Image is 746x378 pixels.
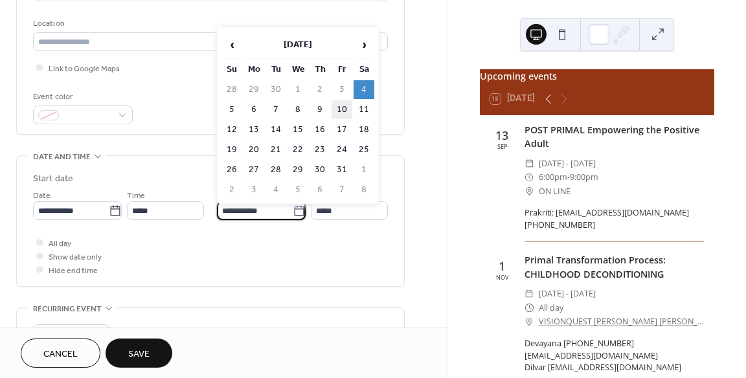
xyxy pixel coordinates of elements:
span: [DATE] - [DATE] [539,287,596,300]
span: Date [33,189,51,203]
td: 1 [354,161,374,179]
span: Save [128,348,150,361]
td: 4 [266,181,286,199]
a: VISIONQUEST [PERSON_NAME] [PERSON_NAME] MEXICO [539,315,704,328]
td: 10 [332,100,352,119]
div: POST PRIMAL Empowering the Positive Adult [525,123,704,151]
th: Sa [354,60,374,79]
th: Tu [266,60,286,79]
td: 7 [266,100,286,119]
span: All day [49,237,71,250]
span: Show date only [49,250,102,264]
div: Primal Transformation Process: CHILDHOOD DECONDITIONING [525,253,704,281]
span: › [354,32,374,58]
div: Prakriti: [EMAIL_ADDRESS][DOMAIN_NAME] [PHONE_NUMBER] [525,207,704,232]
div: Upcoming events [480,69,714,83]
td: 2 [221,181,242,199]
span: 6:00pm [539,170,567,184]
span: Time [127,189,145,203]
td: 29 [288,161,308,179]
span: Hide end time [49,264,98,278]
td: 30 [266,80,286,99]
th: Su [221,60,242,79]
span: ON LINE [539,184,571,198]
div: ​ [525,315,534,328]
td: 13 [243,120,264,139]
td: 1 [288,80,308,99]
td: 4 [354,80,374,99]
td: 2 [310,80,330,99]
td: 22 [288,140,308,159]
span: Cancel [43,348,78,361]
td: 20 [243,140,264,159]
span: All day [539,301,563,315]
span: Recurring event [33,302,102,316]
th: We [288,60,308,79]
div: ​ [525,170,534,184]
td: 18 [354,120,374,139]
div: ​ [525,184,534,198]
td: 6 [310,181,330,199]
td: 23 [310,140,330,159]
div: ​ [525,301,534,315]
td: 3 [243,181,264,199]
td: 31 [332,161,352,179]
td: 7 [332,181,352,199]
div: Nov [496,274,508,280]
td: 29 [243,80,264,99]
td: 9 [310,100,330,119]
td: 5 [221,100,242,119]
span: Date and time [33,150,91,164]
th: [DATE] [243,31,352,59]
span: 9:00pm [570,170,598,184]
td: 26 [221,161,242,179]
td: 6 [243,100,264,119]
div: Event color [33,90,130,104]
span: ‹ [222,32,242,58]
div: Start date [33,172,73,186]
div: Sep [497,144,507,150]
td: 5 [288,181,308,199]
th: Fr [332,60,352,79]
button: Cancel [21,339,100,368]
div: 13 [495,129,508,141]
td: 19 [221,140,242,159]
td: 3 [332,80,352,99]
div: Location [33,17,385,30]
td: 8 [288,100,308,119]
th: Th [310,60,330,79]
div: Devayana [PHONE_NUMBER] [EMAIL_ADDRESS][DOMAIN_NAME] Dilvar [EMAIL_ADDRESS][DOMAIN_NAME] [525,338,704,375]
th: Mo [243,60,264,79]
td: 11 [354,100,374,119]
td: 16 [310,120,330,139]
td: 12 [221,120,242,139]
div: 1 [499,260,505,272]
td: 24 [332,140,352,159]
td: 14 [266,120,286,139]
span: Link to Google Maps [49,62,120,76]
div: ​ [525,287,534,300]
td: 8 [354,181,374,199]
td: 15 [288,120,308,139]
button: Save [106,339,172,368]
td: 17 [332,120,352,139]
td: 21 [266,140,286,159]
td: 27 [243,161,264,179]
span: - [567,170,570,184]
div: ​ [525,157,534,170]
td: 30 [310,161,330,179]
span: [DATE] - [DATE] [539,157,596,170]
td: 25 [354,140,374,159]
td: 28 [221,80,242,99]
td: 28 [266,161,286,179]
